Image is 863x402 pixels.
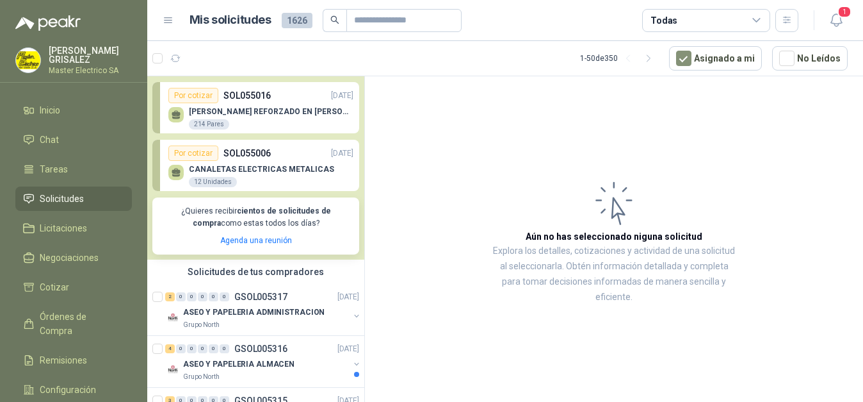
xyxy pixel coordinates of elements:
[209,344,218,353] div: 0
[165,292,175,301] div: 2
[165,341,362,382] a: 4 0 0 0 0 0 GSOL005316[DATE] Company LogoASEO Y PAPELERIA ALMACENGrupo North
[187,292,197,301] div: 0
[187,344,197,353] div: 0
[165,289,362,330] a: 2 0 0 0 0 0 GSOL005317[DATE] Company LogoASEO Y PAPELERIA ADMINISTRACIONGrupo North
[152,140,359,191] a: Por cotizarSOL055006[DATE] CANALETAS ELECTRICAS METALICAS12 Unidades
[15,378,132,402] a: Configuración
[15,157,132,181] a: Tareas
[189,165,334,174] p: CANALETAS ELECTRICAS METALICAS
[15,216,132,240] a: Licitaciones
[189,119,229,130] div: 214 Pares
[825,9,848,32] button: 1
[209,292,218,301] div: 0
[40,192,84,206] span: Solicitudes
[152,82,359,133] a: Por cotizarSOL055016[DATE] [PERSON_NAME] REFORZADO EN [PERSON_NAME]214 Pares
[15,98,132,122] a: Inicio
[40,353,87,367] span: Remisiones
[40,133,59,147] span: Chat
[331,147,353,160] p: [DATE]
[193,206,331,228] b: cientos de solicitudes de compra
[176,344,186,353] div: 0
[220,292,229,301] div: 0
[837,6,851,18] span: 1
[165,310,181,325] img: Company Logo
[15,187,132,211] a: Solicitudes
[40,162,68,176] span: Tareas
[526,230,702,244] h3: Aún no has seleccionado niguna solicitud
[40,383,96,397] span: Configuración
[15,128,132,152] a: Chat
[147,260,364,284] div: Solicitudes de tus compradores
[223,88,271,103] p: SOL055016
[198,344,207,353] div: 0
[15,275,132,299] a: Cotizar
[165,344,175,353] div: 4
[40,221,87,235] span: Licitaciones
[189,107,353,116] p: [PERSON_NAME] REFORZADO EN [PERSON_NAME]
[337,290,359,303] p: [DATE]
[40,310,120,338] span: Órdenes de Compra
[220,236,292,245] a: Agenda una reunión
[493,244,735,305] p: Explora los detalles, cotizaciones y actividad de una solicitud al seleccionarla. Obtén informaci...
[40,280,69,294] span: Cotizar
[337,342,359,355] p: [DATE]
[183,372,220,382] p: Grupo North
[331,90,353,102] p: [DATE]
[49,67,132,74] p: Master Electrico SA
[580,48,659,69] div: 1 - 50 de 350
[15,15,81,31] img: Logo peakr
[669,46,762,71] button: Asignado a mi
[16,48,40,72] img: Company Logo
[49,46,132,64] p: [PERSON_NAME] GRISALEZ
[183,358,294,370] p: ASEO Y PAPELERIA ALMACEN
[650,13,677,28] div: Todas
[160,205,351,230] p: ¿Quieres recibir como estas todos los días?
[198,292,207,301] div: 0
[15,305,132,343] a: Órdenes de Compra
[772,46,848,71] button: No Leídos
[330,15,339,24] span: search
[15,246,132,270] a: Negociaciones
[282,13,312,28] span: 1626
[40,103,60,117] span: Inicio
[15,348,132,373] a: Remisiones
[234,344,287,353] p: GSOL005316
[165,362,181,377] img: Company Logo
[183,306,325,318] p: ASEO Y PAPELERIA ADMINISTRACION
[190,11,271,29] h1: Mis solicitudes
[234,292,287,301] p: GSOL005317
[189,177,237,187] div: 12 Unidades
[183,320,220,330] p: Grupo North
[168,88,218,103] div: Por cotizar
[40,251,99,265] span: Negociaciones
[168,146,218,161] div: Por cotizar
[220,344,229,353] div: 0
[176,292,186,301] div: 0
[223,146,271,160] p: SOL055006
